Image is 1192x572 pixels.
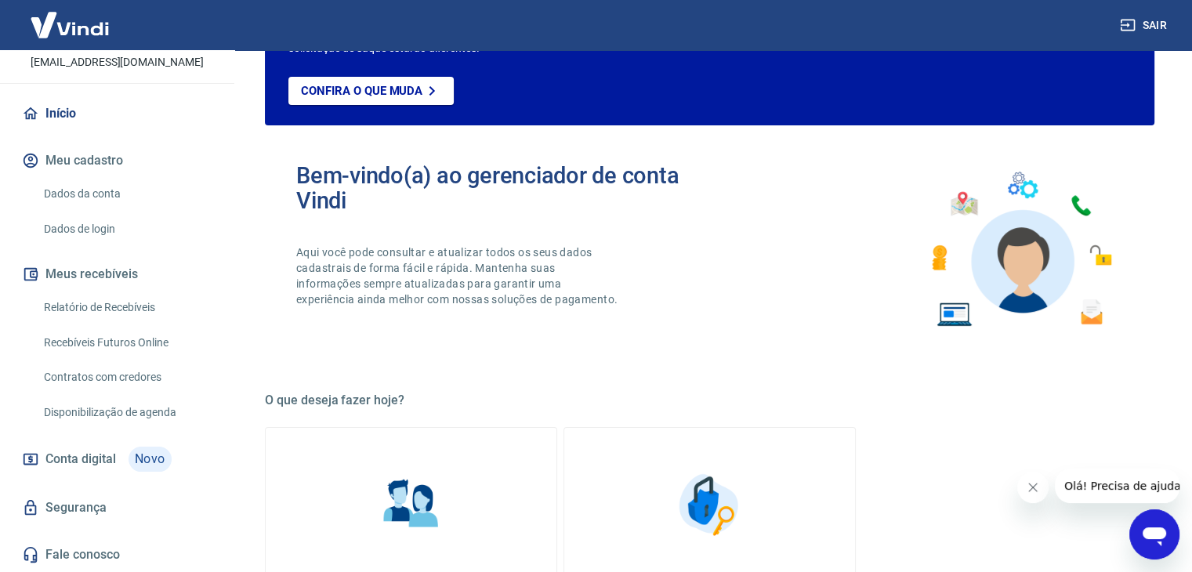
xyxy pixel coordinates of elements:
[129,447,172,472] span: Novo
[1017,472,1049,503] iframe: Fechar mensagem
[918,163,1123,336] img: Imagem de um avatar masculino com diversos icones exemplificando as funcionalidades do gerenciado...
[38,178,216,210] a: Dados da conta
[38,396,216,429] a: Disponibilização de agenda
[265,393,1154,408] h5: O que deseja fazer hoje?
[19,1,121,49] img: Vindi
[296,163,710,213] h2: Bem-vindo(a) ao gerenciador de conta Vindi
[19,491,216,525] a: Segurança
[38,213,216,245] a: Dados de login
[288,77,454,105] a: Confira o que muda
[372,465,451,544] img: Informações pessoais
[1117,11,1173,40] button: Sair
[31,54,204,71] p: [EMAIL_ADDRESS][DOMAIN_NAME]
[671,465,749,544] img: Segurança
[45,448,116,470] span: Conta digital
[19,257,216,291] button: Meus recebíveis
[9,11,132,24] span: Olá! Precisa de ajuda?
[1129,509,1179,559] iframe: Botão para abrir a janela de mensagens
[38,291,216,324] a: Relatório de Recebíveis
[301,84,422,98] p: Confira o que muda
[19,96,216,131] a: Início
[38,361,216,393] a: Contratos com credores
[38,327,216,359] a: Recebíveis Futuros Online
[296,244,621,307] p: Aqui você pode consultar e atualizar todos os seus dados cadastrais de forma fácil e rápida. Mant...
[19,538,216,572] a: Fale conosco
[19,440,216,478] a: Conta digitalNovo
[19,143,216,178] button: Meu cadastro
[1055,469,1179,503] iframe: Mensagem da empresa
